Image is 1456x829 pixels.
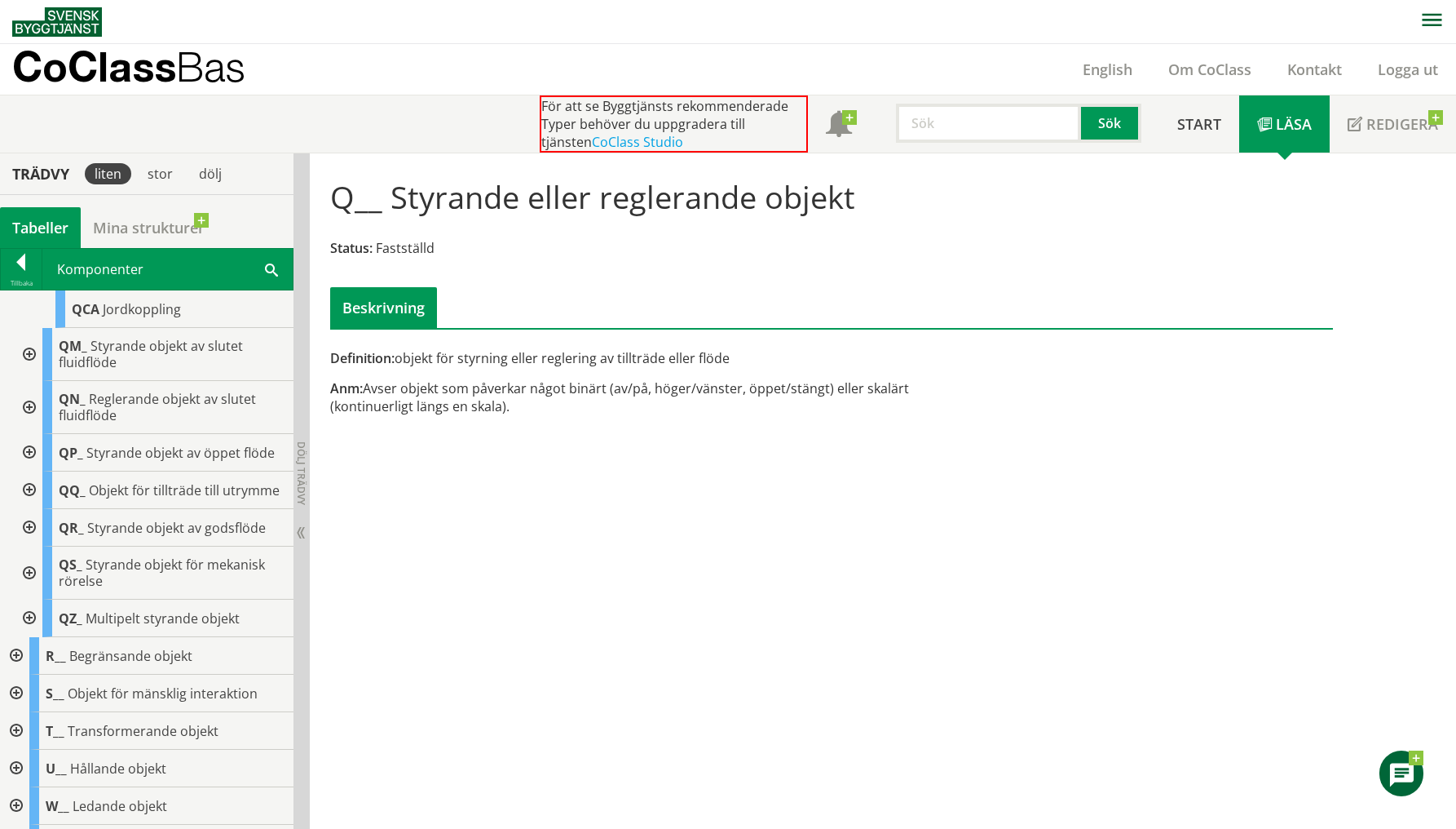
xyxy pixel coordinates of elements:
div: Gå till informationssidan för CoClass Studio [13,381,293,434]
span: Jordkoppling [103,300,181,318]
span: Styrande objekt av slutet fluidflöde [59,337,243,371]
span: S__ [46,685,64,703]
span: QS_ [59,556,82,574]
input: Sök [896,104,1081,143]
div: Gå till informationssidan för CoClass Studio [13,600,293,637]
p: CoClass [12,57,245,76]
span: Styrande objekt för mekanisk rörelse [59,556,265,590]
div: objekt för styrning eller reglering av tillträde eller flöde [330,349,990,367]
span: Hållande objekt [70,760,166,778]
span: QZ_ [59,610,82,627]
a: English [1065,60,1150,79]
a: CoClassBas [12,44,280,95]
div: dölj [189,163,232,184]
span: QM_ [59,337,87,355]
div: liten [85,163,131,184]
span: Styrande objekt av öppet flöde [86,444,275,462]
a: Start [1159,95,1239,153]
span: Definition: [330,349,395,367]
div: Tillbaka [1,277,42,290]
a: CoClass Studio [592,133,683,151]
a: Om CoClass [1150,60,1269,79]
div: Gå till informationssidan för CoClass Studio [26,290,293,328]
div: Gå till informationssidan för CoClass Studio [13,434,293,472]
div: Gå till informationssidan för CoClass Studio [13,547,293,600]
button: Sök [1081,104,1141,143]
span: Sök i tabellen [265,260,278,277]
div: Avser objekt som påverkar något binärt (av/på, höger/vänster, öppet/stängt) eller skalärt (kontin... [330,379,990,415]
div: Komponenter [42,249,293,290]
span: Objekt för mänsklig interaktion [68,685,258,703]
span: T__ [46,722,64,740]
div: För att se Byggtjänsts rekommenderade Typer behöver du uppgradera till tjänsten [540,95,808,153]
div: Gå till informationssidan för CoClass Studio [13,328,293,381]
span: QN_ [59,390,86,408]
span: QQ_ [59,481,86,499]
span: Bas [176,42,245,91]
span: Ledande objekt [73,797,167,815]
span: R__ [46,647,66,665]
a: Mina strukturer [81,207,217,248]
span: Anm: [330,379,363,397]
span: Fastställd [376,239,435,257]
div: Gå till informationssidan för CoClass Studio [13,253,293,328]
span: Multipelt styrande objekt [86,610,240,627]
span: QP_ [59,444,83,462]
span: QR_ [59,519,84,537]
span: Dölj trädvy [294,441,308,505]
span: Status: [330,239,373,257]
div: Trädvy [3,165,78,183]
img: Svensk Byggtjänst [12,7,102,37]
span: Styrande objekt av godsflöde [87,519,266,537]
span: W__ [46,797,69,815]
span: Notifikationer [826,113,852,139]
span: Reglerande objekt av slutet fluidflöde [59,390,256,424]
span: Transformerande objekt [68,722,218,740]
span: Läsa [1276,114,1312,134]
span: Begränsande objekt [69,647,192,665]
div: Gå till informationssidan för CoClass Studio [13,509,293,547]
span: Redigera [1366,114,1438,134]
span: QCA [72,300,99,318]
a: Läsa [1239,95,1330,153]
span: Objekt för tillträde till utrymme [89,481,280,499]
span: Start [1177,114,1221,134]
a: Logga ut [1360,60,1456,79]
a: Redigera [1330,95,1456,153]
span: U__ [46,760,67,778]
h1: Q__ Styrande eller reglerande objekt [330,179,855,215]
div: stor [138,163,183,184]
div: Beskrivning [330,287,437,328]
div: Gå till informationssidan för CoClass Studio [13,472,293,509]
a: Kontakt [1269,60,1360,79]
